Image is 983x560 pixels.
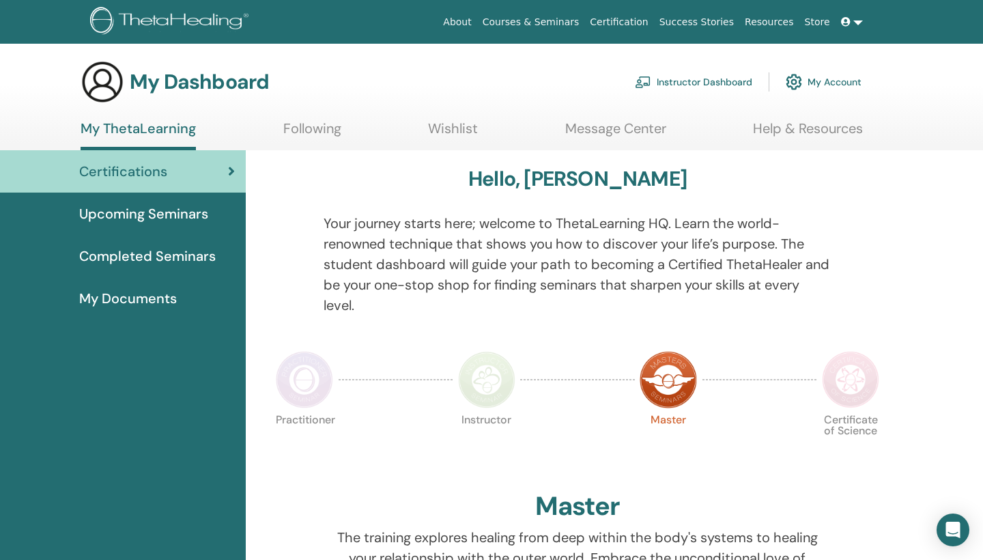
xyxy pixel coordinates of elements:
[79,161,167,182] span: Certifications
[276,415,333,472] p: Practitioner
[799,10,836,35] a: Store
[753,120,863,147] a: Help & Resources
[90,7,253,38] img: logo.png
[822,351,879,408] img: Certificate of Science
[130,70,269,94] h3: My Dashboard
[477,10,585,35] a: Courses & Seminars
[79,288,177,309] span: My Documents
[640,415,697,472] p: Master
[428,120,478,147] a: Wishlist
[81,120,196,150] a: My ThetaLearning
[584,10,653,35] a: Certification
[937,514,969,546] div: Open Intercom Messenger
[438,10,476,35] a: About
[640,351,697,408] img: Master
[324,213,832,316] p: Your journey starts here; welcome to ThetaLearning HQ. Learn the world-renowned technique that sh...
[276,351,333,408] img: Practitioner
[81,60,124,104] img: generic-user-icon.jpg
[468,167,687,191] h3: Hello, [PERSON_NAME]
[635,76,651,88] img: chalkboard-teacher.svg
[654,10,739,35] a: Success Stories
[739,10,799,35] a: Resources
[535,491,620,522] h2: Master
[283,120,341,147] a: Following
[786,70,802,94] img: cog.svg
[822,415,879,472] p: Certificate of Science
[786,67,861,97] a: My Account
[79,204,208,224] span: Upcoming Seminars
[458,351,515,408] img: Instructor
[565,120,666,147] a: Message Center
[458,415,515,472] p: Instructor
[635,67,752,97] a: Instructor Dashboard
[79,246,216,266] span: Completed Seminars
